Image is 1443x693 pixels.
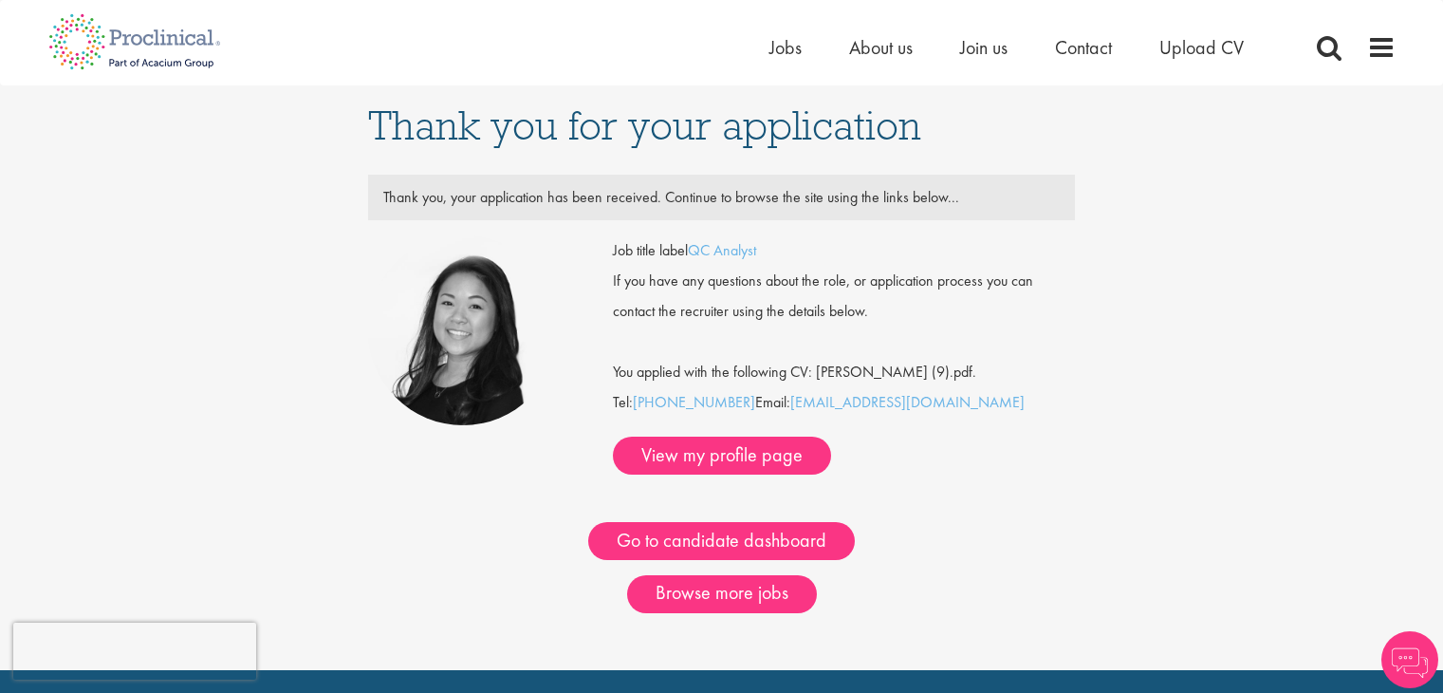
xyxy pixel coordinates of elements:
[369,182,1075,213] div: Thank you, your application has been received. Continue to browse the site using the links below...
[688,240,756,260] a: QC Analyst
[599,235,1089,266] div: Job title label
[960,35,1008,60] a: Join us
[588,522,855,560] a: Go to candidate dashboard
[790,392,1025,412] a: [EMAIL_ADDRESS][DOMAIN_NAME]
[599,266,1089,327] div: If you have any questions about the role, or application process you can contact the recruiter us...
[368,100,921,151] span: Thank you for your application
[1381,631,1438,688] img: Chatbot
[1159,35,1244,60] a: Upload CV
[1055,35,1112,60] a: Contact
[368,235,558,425] img: Numhom Sudsok
[633,392,755,412] a: [PHONE_NUMBER]
[613,235,1075,475] div: Tel: Email:
[599,327,1089,387] div: You applied with the following CV: [PERSON_NAME] (9).pdf.
[13,623,256,680] iframe: reCAPTCHA
[627,575,817,613] a: Browse more jobs
[849,35,913,60] a: About us
[769,35,802,60] a: Jobs
[613,437,831,475] a: View my profile page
